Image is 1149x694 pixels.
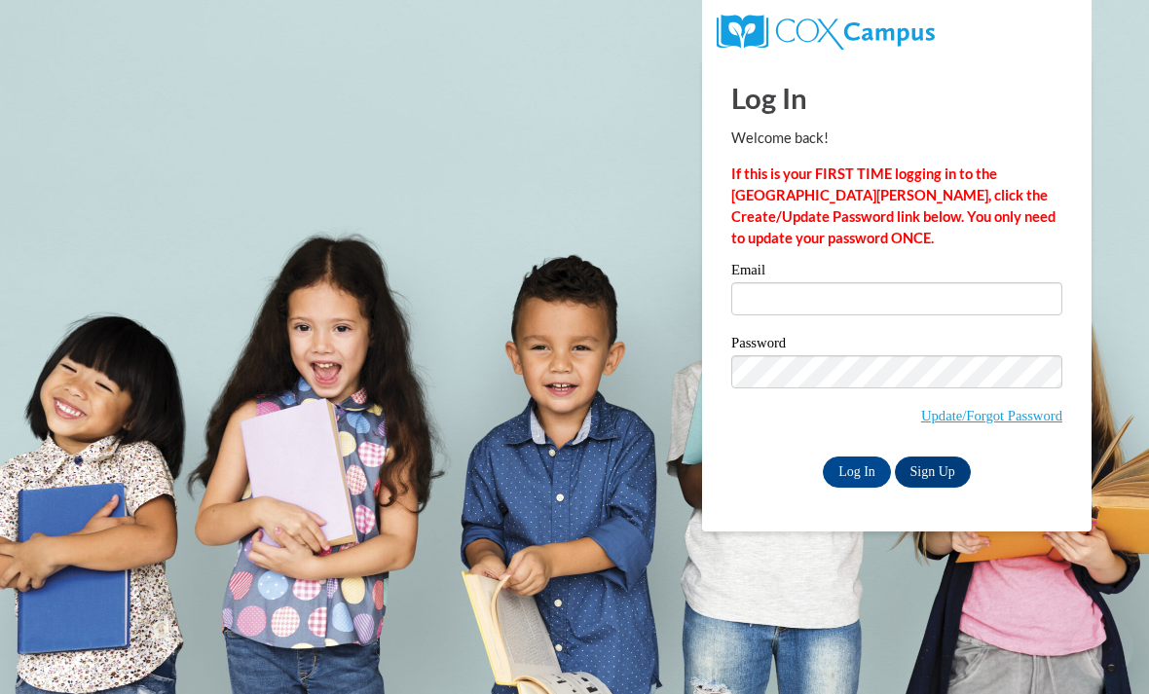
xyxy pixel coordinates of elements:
[823,457,891,488] input: Log In
[731,128,1062,149] p: Welcome back!
[1071,616,1133,678] iframe: Button to launch messaging window
[717,15,935,50] img: COX Campus
[731,263,1062,282] label: Email
[921,408,1062,423] a: Update/Forgot Password
[731,336,1062,355] label: Password
[731,165,1056,246] strong: If this is your FIRST TIME logging in to the [GEOGRAPHIC_DATA][PERSON_NAME], click the Create/Upd...
[895,457,971,488] a: Sign Up
[731,78,1062,118] h1: Log In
